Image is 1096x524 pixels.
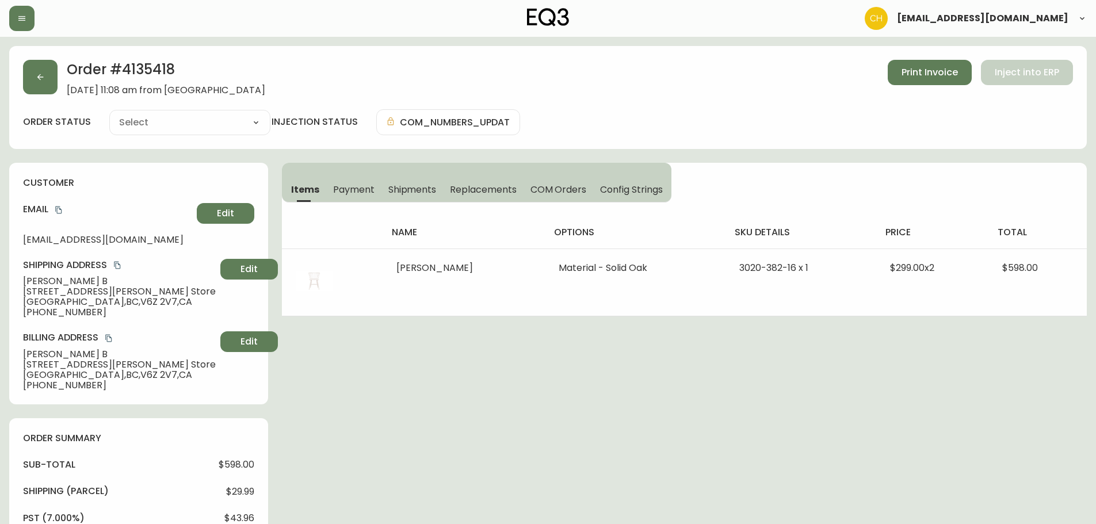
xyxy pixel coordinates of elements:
span: Payment [333,183,375,196]
span: [GEOGRAPHIC_DATA] , BC , V6Z 2V7 , CA [23,370,216,380]
img: 3020-382-MC-400-1-ckdq84q66017y0134mlo84x1k.jpg [296,263,333,300]
span: Items [291,183,319,196]
button: Print Invoice [888,60,972,85]
img: 6288462cea190ebb98a2c2f3c744dd7e [865,7,888,30]
span: Shipments [388,183,437,196]
span: $598.00 [219,460,254,470]
h4: sku details [735,226,867,239]
span: COM Orders [530,183,587,196]
label: order status [23,116,91,128]
button: copy [103,332,114,344]
h4: Shipping Address [23,259,216,271]
span: Edit [240,263,258,276]
img: logo [527,8,570,26]
span: [GEOGRAPHIC_DATA] , BC , V6Z 2V7 , CA [23,297,216,307]
h4: name [392,226,536,239]
span: Config Strings [600,183,662,196]
li: Material - Solid Oak [559,263,712,273]
span: [PHONE_NUMBER] [23,307,216,318]
span: 3020-382-16 x 1 [739,261,808,274]
span: [EMAIL_ADDRESS][DOMAIN_NAME] [23,235,192,245]
button: Edit [197,203,254,224]
span: Edit [240,335,258,348]
h2: Order # 4135418 [67,60,265,85]
h4: Email [23,203,192,216]
button: Edit [220,331,278,352]
h4: total [998,226,1078,239]
button: copy [112,259,123,271]
span: $299.00 x 2 [890,261,934,274]
h4: price [885,226,979,239]
span: [DATE] 11:08 am from [GEOGRAPHIC_DATA] [67,85,265,95]
span: [PERSON_NAME] B [23,349,216,359]
span: $598.00 [1002,261,1038,274]
span: [EMAIL_ADDRESS][DOMAIN_NAME] [897,14,1068,23]
span: [PHONE_NUMBER] [23,380,216,391]
h4: Shipping ( Parcel ) [23,485,109,498]
span: $43.96 [224,513,254,523]
h4: Billing Address [23,331,216,344]
span: Replacements [450,183,516,196]
span: Print Invoice [902,66,958,79]
button: copy [53,204,64,216]
h4: sub-total [23,458,75,471]
button: Edit [220,259,278,280]
h4: injection status [272,116,358,128]
span: [PERSON_NAME] B [23,276,216,286]
h4: options [554,226,717,239]
h4: customer [23,177,254,189]
span: [STREET_ADDRESS][PERSON_NAME] Store [23,359,216,370]
span: $29.99 [226,487,254,497]
span: [STREET_ADDRESS][PERSON_NAME] Store [23,286,216,297]
h4: order summary [23,432,254,445]
span: Edit [217,207,234,220]
span: [PERSON_NAME] [396,261,473,274]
